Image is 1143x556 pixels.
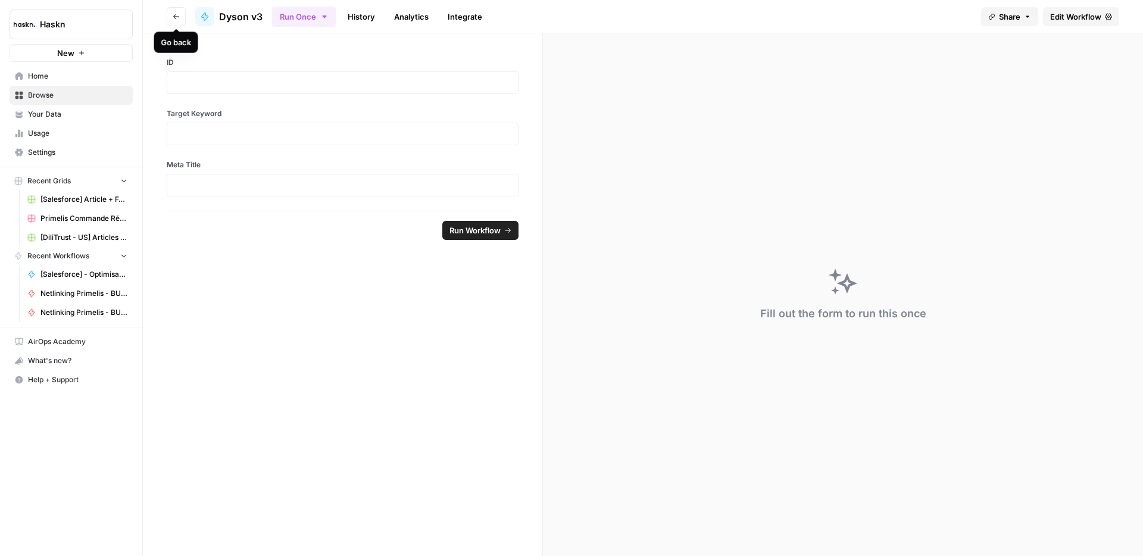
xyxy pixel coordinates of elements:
span: [DiliTrust - US] Articles de blog 700-1000 mots Grid [40,232,127,243]
a: Settings [10,143,133,162]
a: Dyson v3 [195,7,263,26]
a: [DiliTrust - US] Articles de blog 700-1000 mots Grid [22,228,133,247]
a: Usage [10,124,133,143]
a: Home [10,67,133,86]
a: Browse [10,86,133,105]
span: Dyson v3 [219,10,263,24]
span: Usage [28,128,127,139]
a: Primelis Commande Rédaction Netlinking (2).csv [22,209,133,228]
a: Integrate [441,7,489,26]
button: Help + Support [10,370,133,389]
span: Home [28,71,127,82]
span: [Salesforce] Article + FAQ + Posts RS [40,194,127,205]
a: AirOps Academy [10,332,133,351]
button: Workspace: Haskn [10,10,133,39]
button: Recent Workflows [10,247,133,265]
span: New [57,47,74,59]
span: Primelis Commande Rédaction Netlinking (2).csv [40,213,127,224]
span: Help + Support [28,374,127,385]
img: Haskn Logo [14,14,35,35]
a: Analytics [387,7,436,26]
button: New [10,44,133,62]
span: AirOps Academy [28,336,127,347]
label: ID [167,57,519,68]
div: Fill out the form to run this once [760,305,926,322]
span: Netlinking Primelis - BU US - [GEOGRAPHIC_DATA] [40,288,127,299]
label: Target Keyword [167,108,519,119]
a: Edit Workflow [1043,7,1119,26]
button: Recent Grids [10,172,133,190]
button: Run Workflow [442,221,519,240]
button: Run Once [272,7,336,27]
span: Your Data [28,109,127,120]
a: Netlinking Primelis - BU US [22,303,133,322]
span: Share [999,11,1020,23]
span: Netlinking Primelis - BU US [40,307,127,318]
div: What's new? [10,352,132,370]
a: Your Data [10,105,133,124]
span: [Salesforce] - Optimisation occurences [40,269,127,280]
a: History [341,7,382,26]
a: [Salesforce] Article + FAQ + Posts RS [22,190,133,209]
span: Browse [28,90,127,101]
button: What's new? [10,351,133,370]
span: Haskn [40,18,112,30]
label: Meta Title [167,160,519,170]
div: Go back [161,36,191,48]
span: Settings [28,147,127,158]
span: Edit Workflow [1050,11,1101,23]
span: Recent Workflows [27,251,89,261]
button: Share [981,7,1038,26]
a: Netlinking Primelis - BU US - [GEOGRAPHIC_DATA] [22,284,133,303]
span: Run Workflow [449,224,501,236]
span: Recent Grids [27,176,71,186]
a: [Salesforce] - Optimisation occurences [22,265,133,284]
